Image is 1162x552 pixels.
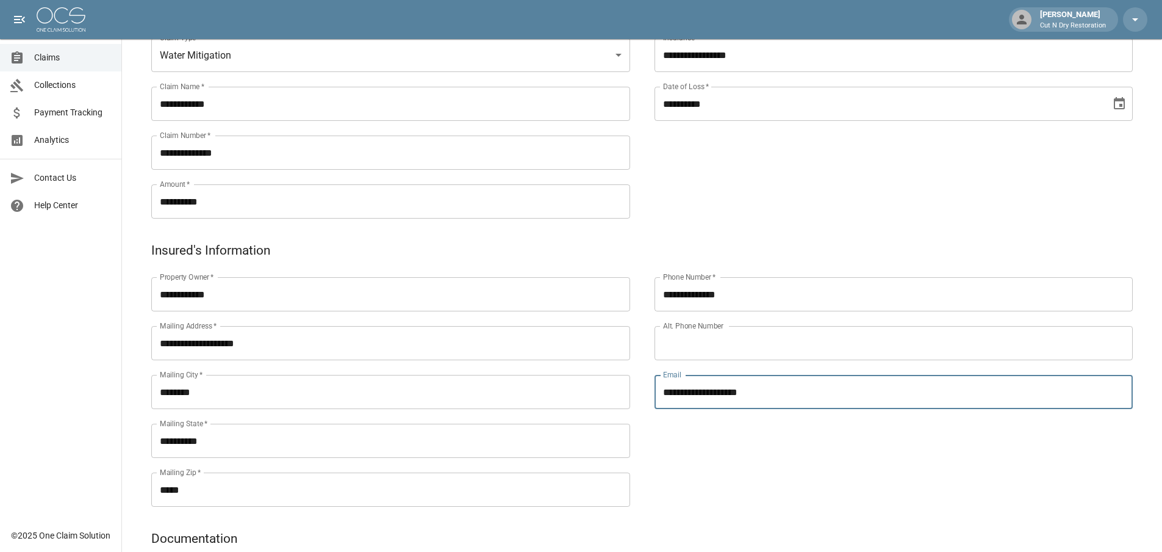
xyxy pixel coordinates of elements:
label: Phone Number [663,272,715,282]
label: Amount [160,179,190,189]
img: ocs-logo-white-transparent.png [37,7,85,32]
label: Claim Name [160,81,204,92]
div: [PERSON_NAME] [1035,9,1111,31]
label: Mailing Zip [160,467,201,478]
label: Date of Loss [663,81,709,92]
label: Mailing City [160,369,203,380]
button: open drawer [7,7,32,32]
span: Collections [34,79,112,92]
label: Alt. Phone Number [663,321,723,331]
button: Choose date, selected date is Sep 15, 2025 [1107,92,1132,116]
span: Claims [34,51,112,64]
label: Mailing Address [160,321,217,331]
div: © 2025 One Claim Solution [11,529,110,542]
label: Mailing State [160,418,207,429]
div: Water Mitigation [151,38,630,72]
label: Claim Number [160,130,210,140]
span: Contact Us [34,172,112,184]
span: Analytics [34,134,112,147]
label: Email [663,369,681,380]
span: Help Center [34,199,112,212]
p: Cut N Dry Restoration [1040,21,1106,31]
label: Property Owner [160,272,214,282]
span: Payment Tracking [34,106,112,119]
